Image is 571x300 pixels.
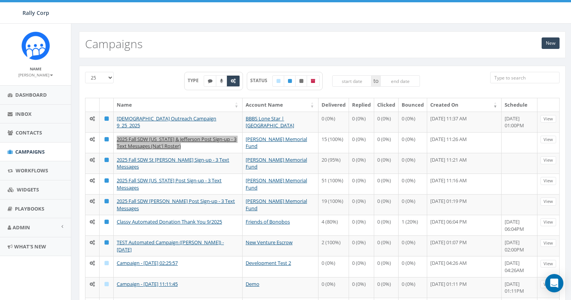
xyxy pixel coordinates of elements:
[502,112,537,132] td: [DATE] 01:00PM
[295,75,307,87] label: Unpublished
[288,79,292,83] i: Published
[540,239,556,247] a: View
[502,215,537,235] td: [DATE] 06:04PM
[540,281,556,289] a: View
[227,75,240,87] label: Automated Message
[399,277,427,298] td: 0 (0%)
[105,178,109,183] i: Published
[399,132,427,153] td: 0 (0%)
[250,77,273,84] span: STATUS
[318,235,349,256] td: 2 (100%)
[399,98,427,112] th: Bounced
[15,148,45,155] span: Campaigns
[90,219,95,224] i: Automated Message
[374,98,399,112] th: Clicked
[349,98,374,112] th: Replied
[17,186,39,193] span: Widgets
[427,153,502,174] td: [DATE] 11:21 AM
[540,115,556,123] a: View
[13,224,30,231] span: Admin
[318,277,349,298] td: 0 (0%)
[374,153,399,174] td: 0 (0%)
[246,259,291,266] a: Development Test 2
[372,75,380,87] span: to
[299,79,303,83] i: Unpublished
[318,194,349,215] td: 19 (100%)
[399,194,427,215] td: 0 (0%)
[15,110,32,117] span: Inbox
[427,112,502,132] td: [DATE] 11:37 AM
[399,215,427,235] td: 1 (20%)
[318,132,349,153] td: 15 (100%)
[349,153,374,174] td: 0 (0%)
[90,178,95,183] i: Automated Message
[188,77,204,84] span: TYPE
[349,215,374,235] td: 0 (0%)
[21,31,50,60] img: Icon_1.png
[349,277,374,298] td: 0 (0%)
[427,132,502,153] td: [DATE] 11:26 AM
[105,282,109,287] i: Draft
[114,98,243,112] th: Name: activate to sort column ascending
[246,136,307,150] a: [PERSON_NAME] Memorial Fund
[502,235,537,256] td: [DATE] 02:00PM
[117,239,224,253] a: TEST Automated Campaign ([PERSON_NAME]) - [DATE]
[427,235,502,256] td: [DATE] 01:07 PM
[15,205,44,212] span: Playbooks
[90,199,95,204] i: Automated Message
[427,194,502,215] td: [DATE] 01:19 PM
[105,219,109,224] i: Published
[16,129,42,136] span: Contacts
[374,235,399,256] td: 0 (0%)
[349,256,374,277] td: 0 (0%)
[90,282,95,287] i: Automated Message
[427,256,502,277] td: [DATE] 04:26 AM
[349,235,374,256] td: 0 (0%)
[318,174,349,194] td: 51 (100%)
[117,177,222,191] a: 2025 Fall SDW [US_STATE] Post Sign-up - 3 Text Messages
[540,218,556,226] a: View
[399,112,427,132] td: 0 (0%)
[117,259,178,266] a: Campaign - [DATE] 02:25:57
[243,98,318,112] th: Account Name: activate to sort column ascending
[374,256,399,277] td: 0 (0%)
[272,75,285,87] label: Draft
[117,218,222,225] a: Classy Automated Donation Thank You 9/2025
[318,256,349,277] td: 0 (0%)
[399,256,427,277] td: 0 (0%)
[246,198,307,212] a: [PERSON_NAME] Memorial Fund
[90,157,95,162] i: Automated Message
[307,75,320,87] label: Archived
[105,199,109,204] i: Published
[502,277,537,298] td: [DATE] 01:11PM
[220,79,223,83] i: Ringless Voice Mail
[374,174,399,194] td: 0 (0%)
[349,132,374,153] td: 0 (0%)
[231,79,236,83] i: Automated Message
[105,157,109,162] i: Published
[318,112,349,132] td: 0 (0%)
[246,115,294,129] a: BBBS Lone Star | [GEOGRAPHIC_DATA]
[277,79,280,83] i: Draft
[540,260,556,268] a: View
[374,194,399,215] td: 0 (0%)
[374,215,399,235] td: 0 (0%)
[105,261,109,266] i: Draft
[18,72,53,78] small: [PERSON_NAME]
[540,156,556,164] a: View
[18,71,53,78] a: [PERSON_NAME]
[399,153,427,174] td: 0 (0%)
[380,75,420,87] input: end date
[90,261,95,266] i: Automated Message
[105,116,109,121] i: Published
[349,112,374,132] td: 0 (0%)
[318,98,349,112] th: Delivered
[246,156,307,170] a: [PERSON_NAME] Memorial Fund
[349,194,374,215] td: 0 (0%)
[246,177,307,191] a: [PERSON_NAME] Memorial Fund
[374,132,399,153] td: 0 (0%)
[23,9,49,16] span: Rally Corp
[90,116,95,121] i: Automated Message
[246,281,259,287] a: Demo
[545,274,563,292] div: Open Intercom Messenger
